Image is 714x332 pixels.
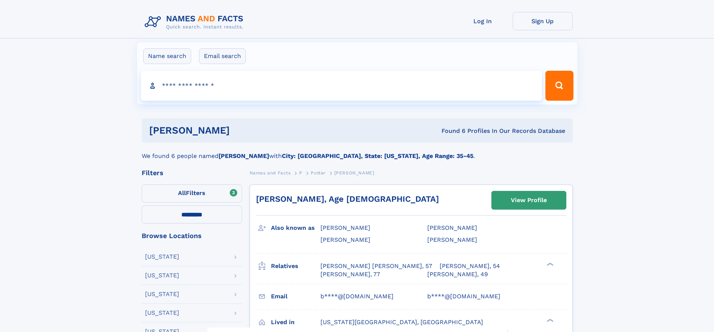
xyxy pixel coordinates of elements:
div: [US_STATE] [145,272,179,278]
span: [PERSON_NAME] [320,236,370,243]
a: Sign Up [513,12,573,30]
a: View Profile [492,191,566,209]
label: Email search [199,48,246,64]
h3: Relatives [271,260,320,272]
b: [PERSON_NAME] [219,152,269,159]
a: [PERSON_NAME] [PERSON_NAME], 57 [320,262,432,270]
div: ❯ [545,262,554,266]
a: Log In [453,12,513,30]
h1: [PERSON_NAME] [149,126,336,135]
div: Filters [142,170,242,176]
span: P [299,170,302,176]
span: All [178,189,186,197]
a: [PERSON_NAME], 54 [440,262,500,270]
span: [PERSON_NAME] [320,224,370,231]
span: [US_STATE][GEOGRAPHIC_DATA], [GEOGRAPHIC_DATA] [320,319,483,326]
span: [PERSON_NAME] [427,224,477,231]
div: Browse Locations [142,232,242,239]
h3: Email [271,290,320,303]
label: Filters [142,185,242,202]
img: Logo Names and Facts [142,12,250,32]
div: We found 6 people named with . [142,143,573,161]
a: Potter [311,168,326,177]
h3: Lived in [271,316,320,329]
div: [US_STATE] [145,254,179,260]
b: City: [GEOGRAPHIC_DATA], State: [US_STATE], Age Range: 35-45 [282,152,473,159]
div: [US_STATE] [145,291,179,297]
div: View Profile [511,192,547,209]
h3: Also known as [271,222,320,234]
div: Found 6 Profiles In Our Records Database [335,127,565,135]
a: [PERSON_NAME], 77 [320,270,380,278]
span: Potter [311,170,326,176]
span: [PERSON_NAME] [427,236,477,243]
a: [PERSON_NAME], 49 [427,270,488,278]
label: Name search [143,48,191,64]
button: Search Button [545,71,573,101]
div: ❯ [545,318,554,323]
div: [US_STATE] [145,310,179,316]
input: search input [141,71,542,101]
a: Names and Facts [250,168,291,177]
span: [PERSON_NAME] [334,170,374,176]
a: [PERSON_NAME], Age [DEMOGRAPHIC_DATA] [256,194,439,204]
a: P [299,168,302,177]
